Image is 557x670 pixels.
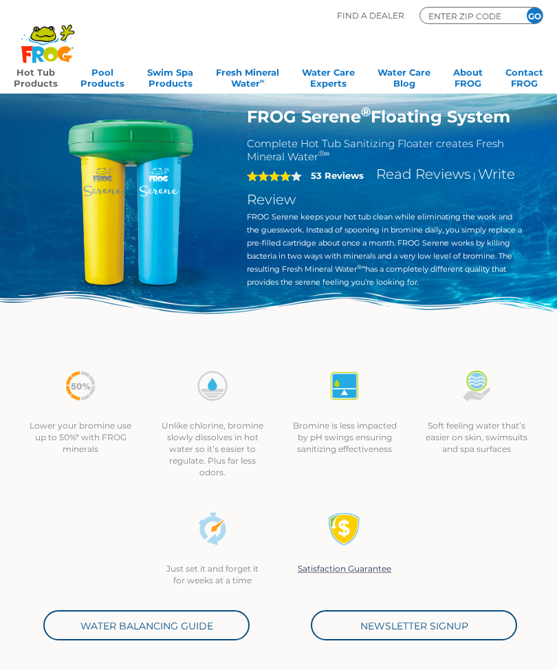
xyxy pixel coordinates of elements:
img: icon-50percent-less [64,369,97,402]
a: Satisfaction Guarantee [298,563,391,574]
p: Lower your bromine use up to 50%* with FROG minerals [28,420,133,455]
img: icon-atease-self-regulates [328,369,361,402]
p: Bromine is less impacted by pH swings ensuring sanitizing effectiveness [292,420,397,455]
sup: ∞ [260,77,265,85]
a: Swim SpaProducts [147,63,193,90]
h2: Complete Hot Tub Sanitizing Floater creates Fresh Mineral Water [247,137,523,163]
img: icon-set-and-forget [196,512,229,545]
a: Water CareExperts [302,63,355,90]
p: Find A Dealer [337,7,404,24]
img: Satisfaction Guarantee Icon [328,512,361,545]
a: Water Balancing Guide [43,610,250,640]
a: AboutFROG [453,63,483,90]
a: PoolProducts [80,63,124,90]
a: Read Reviews [376,166,471,182]
h1: FROG Serene Floating System [247,107,523,127]
a: Water CareBlog [378,63,430,90]
span: | [473,171,476,181]
p: Soft feeling water that’s easier on skin, swimsuits and spa surfaces [424,420,529,455]
sup: ®∞ [357,263,366,270]
img: hot-tub-product-serene-floater.png [35,107,226,298]
input: GO [527,8,543,23]
a: Newsletter Signup [311,610,517,640]
a: Hot TubProducts [14,63,58,90]
sup: ®∞ [318,149,330,158]
img: Frog Products Logo [14,7,82,63]
p: Unlike chlorine, bromine slowly dissolves in hot water so it’s easier to regulate. Plus far less ... [160,420,265,478]
img: icon-bromine-disolves [196,369,229,402]
sup: ® [361,105,371,120]
strong: 53 Reviews [311,170,364,181]
p: Just set it and forget it for weeks at a time [160,563,265,586]
span: 4 [247,171,291,182]
a: Fresh MineralWater∞ [216,63,279,90]
img: icon-soft-feeling [460,369,493,402]
a: ContactFROG [505,63,543,90]
p: FROG Serene keeps your hot tub clean while eliminating the work and the guesswork. Instead of spo... [247,210,523,289]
